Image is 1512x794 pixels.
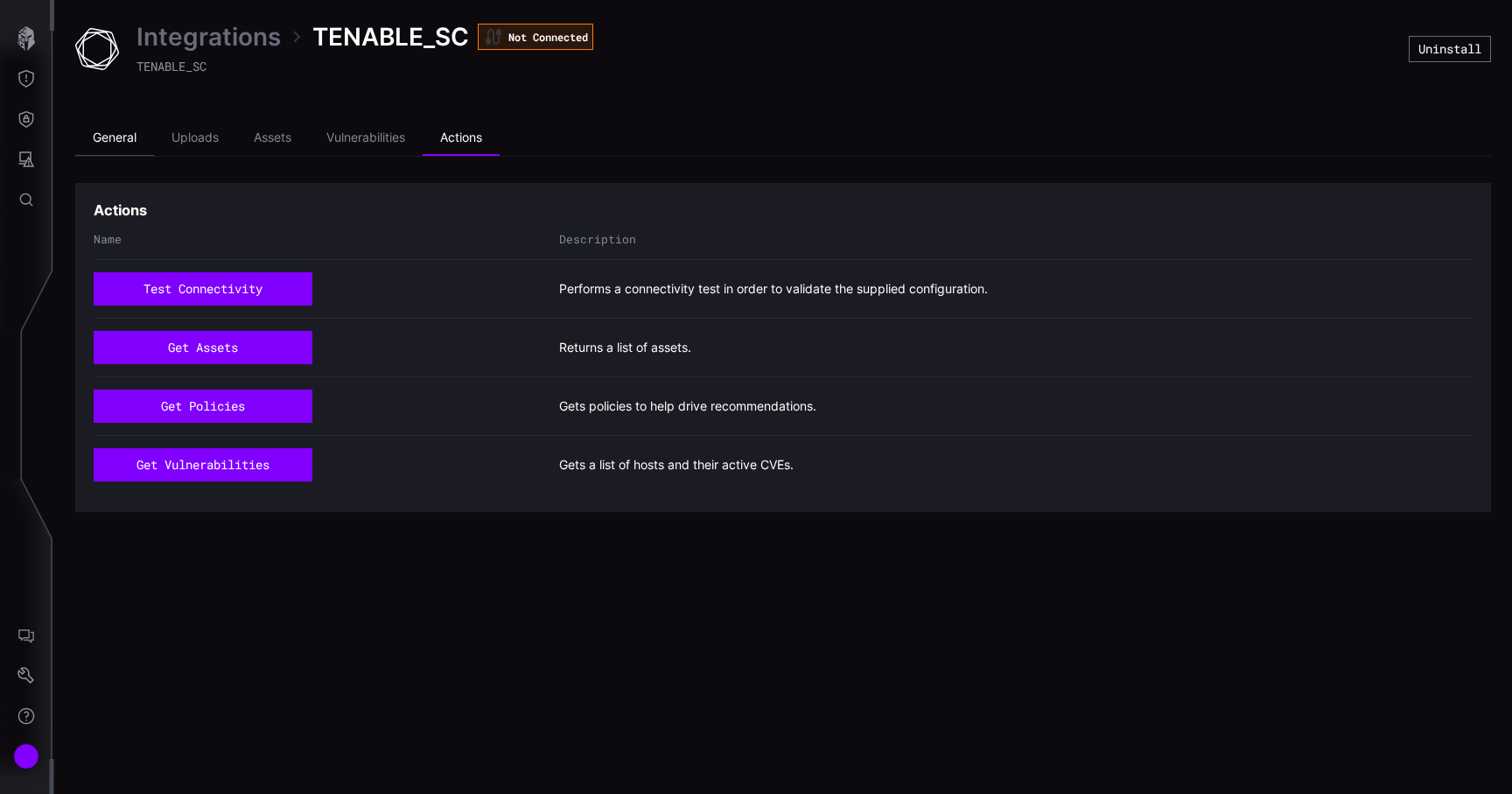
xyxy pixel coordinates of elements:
a: Integrations [136,21,281,53]
li: Actions [423,121,500,156]
li: Assets [236,121,309,156]
button: test connectivity [94,272,312,306]
button: get policies [94,390,312,423]
div: Description [559,232,1473,247]
button: get assets [94,331,312,364]
span: Performs a connectivity test in order to validate the supplied configuration. [559,281,988,297]
span: TENABLE_SC [312,21,469,53]
div: Not Connected [478,24,593,50]
span: Gets policies to help drive recommendations. [559,398,816,414]
li: Uploads [154,121,236,156]
img: Tenable SC [75,27,119,71]
div: Name [94,232,550,247]
button: get vulnerabilities [94,448,312,481]
button: Uninstall [1409,36,1491,62]
span: TENABLE_SC [136,58,206,74]
span: Gets a list of hosts and their active CVEs. [559,457,794,473]
span: Returns a list of assets. [559,340,691,355]
h3: Actions [94,201,147,220]
li: General [75,121,154,156]
li: Vulnerabilities [309,121,423,156]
